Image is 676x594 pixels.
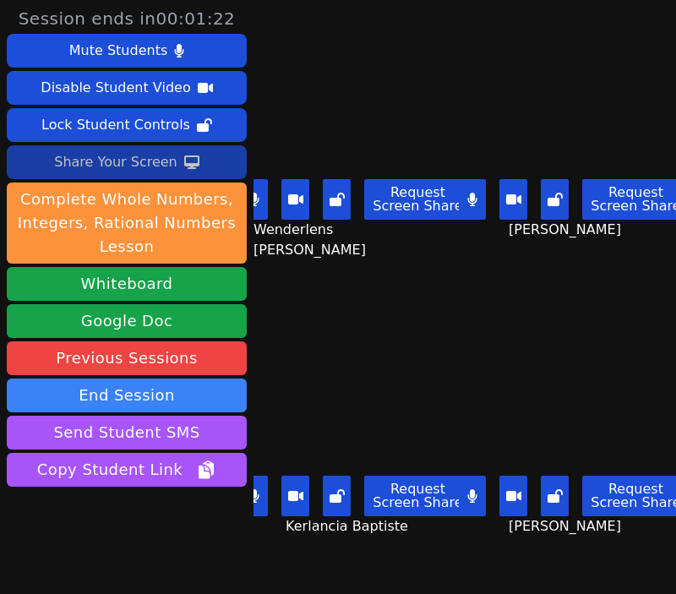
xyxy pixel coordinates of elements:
span: Session ends in [19,7,236,30]
a: Google Doc [7,304,247,338]
span: [PERSON_NAME] [509,516,625,537]
div: Lock Student Controls [41,112,190,139]
button: End Session [7,379,247,412]
button: Request Screen Share [364,476,471,516]
a: Previous Sessions [7,341,247,375]
button: Whiteboard [7,267,247,301]
button: Disable Student Video [7,71,247,105]
time: 00:01:22 [156,8,236,29]
button: Complete Whole Numbers, Integers, Rational Numbers Lesson [7,183,247,264]
button: Send Student SMS [7,416,247,450]
button: Lock Student Controls [7,108,247,142]
button: Request Screen Share [364,179,471,220]
button: Share Your Screen [7,145,247,179]
div: Disable Student Video [41,74,190,101]
button: Copy Student Link [7,453,247,487]
button: Mute Students [7,34,247,68]
span: Wenderlens [PERSON_NAME] [253,220,444,260]
div: Mute Students [69,37,167,64]
div: Share Your Screen [54,149,177,176]
span: Kerlancia Baptiste [286,516,412,537]
span: [PERSON_NAME] [509,220,625,240]
span: Copy Student Link [37,458,216,482]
